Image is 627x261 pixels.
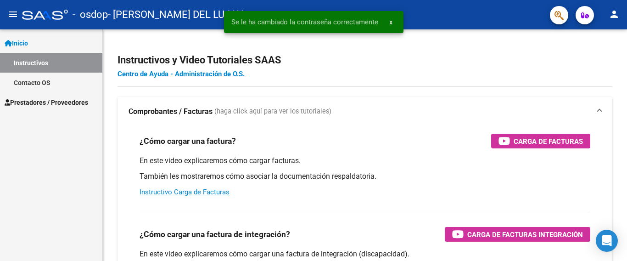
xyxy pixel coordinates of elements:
h2: Instructivos y Video Tutoriales SAAS [118,51,612,69]
span: - osdop [73,5,108,25]
button: Carga de Facturas [491,134,590,148]
span: Se le ha cambiado la contraseña correctamente [231,17,378,27]
span: Prestadores / Proveedores [5,97,88,108]
mat-icon: person [609,9,620,20]
div: Open Intercom Messenger [596,230,618,252]
span: (haga click aquí para ver los tutoriales) [214,107,331,117]
a: Centro de Ayuda - Administración de O.S. [118,70,245,78]
p: También les mostraremos cómo asociar la documentación respaldatoria. [140,171,590,182]
button: x [382,14,400,30]
a: Instructivo Carga de Facturas [140,188,230,196]
mat-icon: menu [7,9,18,20]
span: Carga de Facturas Integración [467,229,583,240]
mat-expansion-panel-header: Comprobantes / Facturas (haga click aquí para ver los tutoriales) [118,97,612,126]
span: x [389,18,392,26]
strong: Comprobantes / Facturas [129,107,213,117]
p: En este video explicaremos cómo cargar facturas. [140,156,590,166]
span: Carga de Facturas [514,136,583,147]
p: En este video explicaremos cómo cargar una factura de integración (discapacidad). [140,249,590,259]
button: Carga de Facturas Integración [445,227,590,242]
span: - [PERSON_NAME] DEL LUJAN [108,5,244,25]
span: Inicio [5,38,28,48]
h3: ¿Cómo cargar una factura? [140,135,236,148]
h3: ¿Cómo cargar una factura de integración? [140,228,290,241]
